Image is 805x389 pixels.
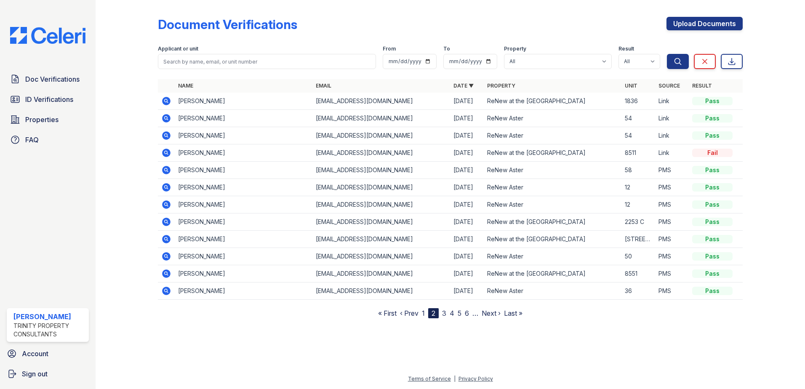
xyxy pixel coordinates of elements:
td: 1836 [621,93,655,110]
td: Link [655,93,689,110]
div: Pass [692,183,733,192]
td: [EMAIL_ADDRESS][DOMAIN_NAME] [312,282,450,300]
td: [DATE] [450,196,484,213]
div: Pass [692,131,733,140]
a: Privacy Policy [458,376,493,382]
td: 8511 [621,144,655,162]
div: Document Verifications [158,17,297,32]
td: ReNew at the [GEOGRAPHIC_DATA] [484,144,621,162]
td: [EMAIL_ADDRESS][DOMAIN_NAME] [312,127,450,144]
td: [EMAIL_ADDRESS][DOMAIN_NAME] [312,248,450,265]
div: Trinity Property Consultants [13,322,85,338]
td: [DATE] [450,127,484,144]
td: ReNew at the [GEOGRAPHIC_DATA] [484,93,621,110]
td: [PERSON_NAME] [175,144,312,162]
a: 1 [422,309,425,317]
td: [PERSON_NAME] [175,127,312,144]
div: Fail [692,149,733,157]
td: [DATE] [450,93,484,110]
img: CE_Logo_Blue-a8612792a0a2168367f1c8372b55b34899dd931a85d93a1a3d3e32e68fde9ad4.png [3,27,92,44]
td: ReNew Aster [484,127,621,144]
td: [PERSON_NAME] [175,93,312,110]
td: ReNew at the [GEOGRAPHIC_DATA] [484,213,621,231]
a: Upload Documents [666,17,743,30]
span: Sign out [22,369,48,379]
td: ReNew at the [GEOGRAPHIC_DATA] [484,265,621,282]
a: 3 [442,309,446,317]
td: 12 [621,196,655,213]
td: [DATE] [450,144,484,162]
td: [DATE] [450,162,484,179]
a: Doc Verifications [7,71,89,88]
td: ReNew Aster [484,110,621,127]
td: 58 [621,162,655,179]
td: [EMAIL_ADDRESS][DOMAIN_NAME] [312,231,450,248]
td: PMS [655,213,689,231]
span: FAQ [25,135,39,145]
td: ReNew Aster [484,248,621,265]
td: PMS [655,265,689,282]
td: [DATE] [450,213,484,231]
a: 6 [465,309,469,317]
a: « First [378,309,397,317]
label: Property [504,45,526,52]
td: ReNew Aster [484,196,621,213]
a: Property [487,83,515,89]
td: [DATE] [450,179,484,196]
div: Pass [692,287,733,295]
input: Search by name, email, or unit number [158,54,376,69]
a: Next › [482,309,501,317]
td: [EMAIL_ADDRESS][DOMAIN_NAME] [312,162,450,179]
td: [PERSON_NAME] [175,110,312,127]
div: Pass [692,200,733,209]
td: [PERSON_NAME] [175,179,312,196]
span: Account [22,349,48,359]
td: PMS [655,196,689,213]
td: PMS [655,179,689,196]
td: [PERSON_NAME] [175,231,312,248]
td: [EMAIL_ADDRESS][DOMAIN_NAME] [312,213,450,231]
div: Pass [692,114,733,123]
div: 2 [428,308,439,318]
td: [EMAIL_ADDRESS][DOMAIN_NAME] [312,265,450,282]
a: Result [692,83,712,89]
td: ReNew Aster [484,282,621,300]
td: 36 [621,282,655,300]
td: ReNew at the [GEOGRAPHIC_DATA] [484,231,621,248]
a: ‹ Prev [400,309,418,317]
td: [STREET_ADDRESS][PERSON_NAME] [621,231,655,248]
td: [DATE] [450,265,484,282]
a: Account [3,345,92,362]
div: Pass [692,252,733,261]
td: Link [655,127,689,144]
div: Pass [692,269,733,278]
a: Properties [7,111,89,128]
td: [EMAIL_ADDRESS][DOMAIN_NAME] [312,110,450,127]
td: [EMAIL_ADDRESS][DOMAIN_NAME] [312,93,450,110]
div: | [454,376,456,382]
td: [PERSON_NAME] [175,282,312,300]
a: Last » [504,309,522,317]
td: [PERSON_NAME] [175,213,312,231]
a: Sign out [3,365,92,382]
a: Date ▼ [453,83,474,89]
td: 2253 C [621,213,655,231]
td: PMS [655,231,689,248]
span: ID Verifications [25,94,73,104]
a: Email [316,83,331,89]
td: [PERSON_NAME] [175,265,312,282]
a: Unit [625,83,637,89]
td: 8551 [621,265,655,282]
span: Doc Verifications [25,74,80,84]
div: Pass [692,97,733,105]
div: Pass [692,218,733,226]
td: PMS [655,162,689,179]
label: From [383,45,396,52]
td: [DATE] [450,248,484,265]
td: Link [655,144,689,162]
a: 5 [458,309,461,317]
span: Properties [25,115,59,125]
td: 50 [621,248,655,265]
td: 54 [621,127,655,144]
